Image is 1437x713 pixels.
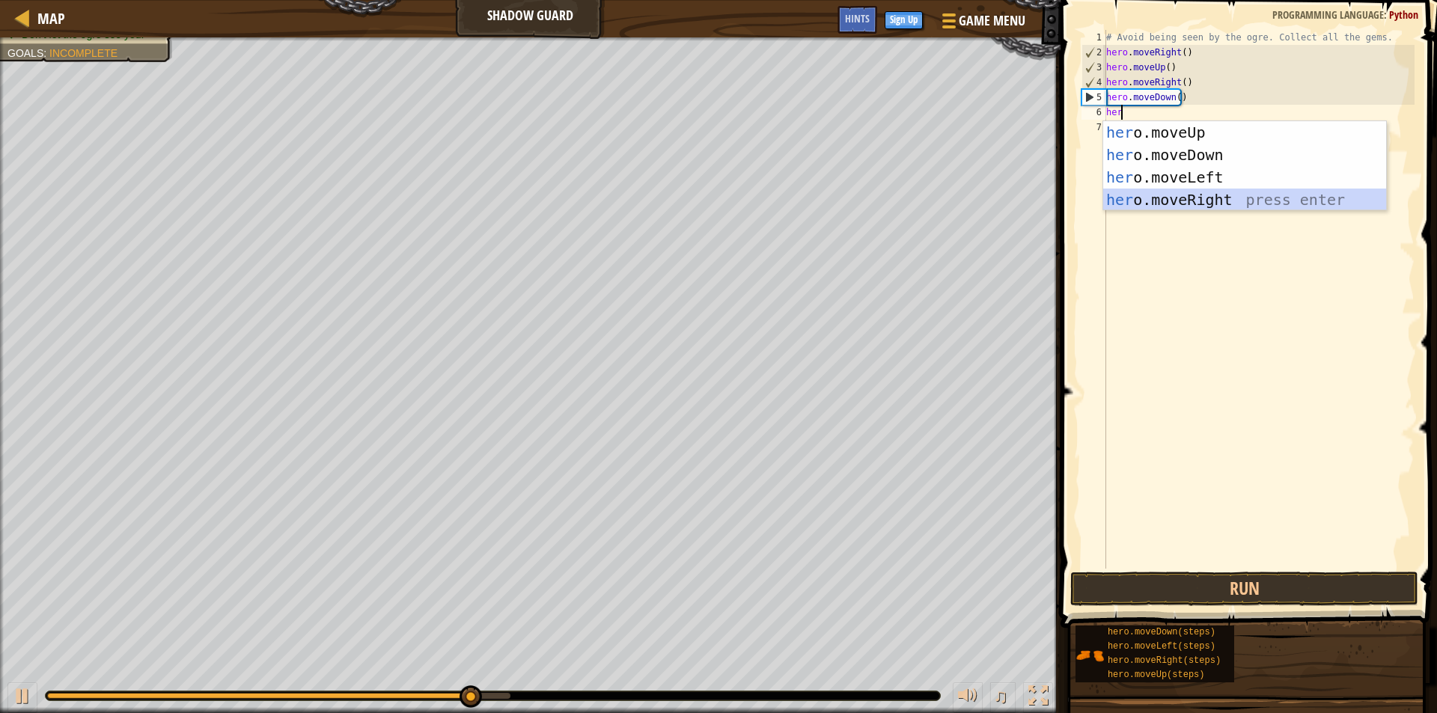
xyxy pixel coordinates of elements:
span: ♫ [993,685,1008,707]
button: Toggle fullscreen [1023,682,1053,713]
button: ♫ [990,682,1016,713]
button: Sign Up [885,11,923,29]
div: 6 [1081,105,1106,120]
img: portrait.png [1076,641,1104,670]
span: Python [1389,7,1418,22]
span: Hints [845,11,870,25]
span: hero.moveRight(steps) [1108,655,1221,666]
span: : [43,47,49,59]
span: : [1384,7,1389,22]
span: Game Menu [959,11,1025,31]
button: Game Menu [930,6,1034,41]
div: 7 [1081,120,1106,135]
span: Map [37,8,65,28]
div: 3 [1082,60,1106,75]
button: Ctrl + P: Play [7,682,37,713]
button: Adjust volume [953,682,983,713]
button: Run [1070,572,1418,606]
div: 4 [1082,75,1106,90]
a: Map [30,8,65,28]
span: hero.moveLeft(steps) [1108,641,1215,652]
div: 5 [1082,90,1106,105]
span: hero.moveUp(steps) [1108,670,1205,680]
span: Goals [7,47,43,59]
span: hero.moveDown(steps) [1108,627,1215,637]
span: Programming language [1272,7,1384,22]
div: 1 [1081,30,1106,45]
span: Incomplete [49,47,118,59]
div: 2 [1082,45,1106,60]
